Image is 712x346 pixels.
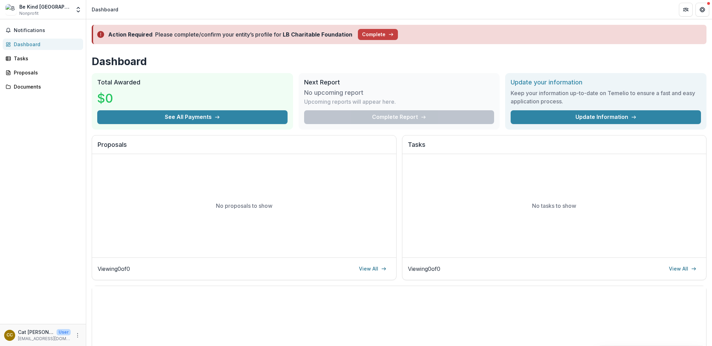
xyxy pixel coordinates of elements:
button: Open entity switcher [73,3,83,17]
h2: Total Awarded [97,79,288,86]
div: Cat Cruz [7,333,13,337]
a: Documents [3,81,83,92]
p: Cat [PERSON_NAME] [18,328,54,336]
div: Proposals [14,69,78,76]
div: Tasks [14,55,78,62]
h3: Keep your information up-to-date on Temelio to ensure a fast and easy application process. [511,89,701,105]
img: Be Kind Birmingham [6,4,17,15]
p: User [57,329,71,335]
span: Notifications [14,28,80,33]
p: Upcoming reports will appear here. [304,98,396,106]
h1: Dashboard [92,55,706,68]
h2: Update your information [511,79,701,86]
p: No proposals to show [216,202,272,210]
div: Action Required [108,30,152,39]
p: Viewing 0 of 0 [408,265,440,273]
a: Dashboard [3,39,83,50]
a: View All [665,263,701,274]
a: View All [355,263,391,274]
p: No tasks to show [532,202,576,210]
h3: No upcoming report [304,89,363,96]
button: Partners [679,3,693,17]
button: Complete [358,29,398,40]
div: Dashboard [92,6,118,13]
h2: Proposals [98,141,391,154]
h3: $0 [97,89,149,108]
span: Nonprofit [19,10,39,17]
p: [EMAIL_ADDRESS][DOMAIN_NAME] [18,336,71,342]
a: Proposals [3,67,83,78]
a: Tasks [3,53,83,64]
a: Update Information [511,110,701,124]
strong: LB Charitable Foundation [283,31,352,38]
button: Get Help [695,3,709,17]
button: More [73,331,82,339]
button: Notifications [3,25,83,36]
div: Please complete/confirm your entity’s profile for [155,30,352,39]
h2: Next Report [304,79,494,86]
div: Dashboard [14,41,78,48]
button: See All Payments [97,110,288,124]
p: Viewing 0 of 0 [98,265,130,273]
h2: Tasks [408,141,701,154]
div: Documents [14,83,78,90]
nav: breadcrumb [89,4,121,14]
div: Be Kind [GEOGRAPHIC_DATA] [19,3,71,10]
